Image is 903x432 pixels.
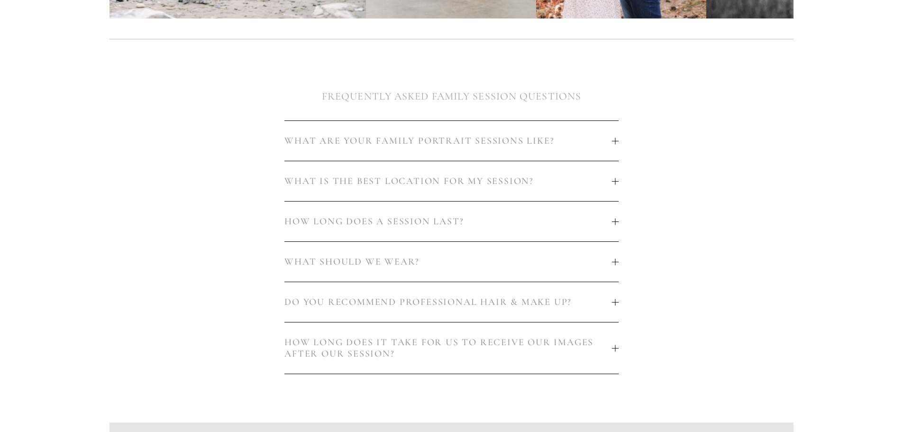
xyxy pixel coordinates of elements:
[284,282,618,322] button: DO YOU RECOMMEND PROFESSIONAL HAIR & MAKE UP?
[284,256,611,267] span: WHAT SHOULD WE WEAR?
[284,135,611,147] span: WHAT ARE YOUR FAMILY PORTRAIT SESSIONS LIKE?
[109,89,794,104] h2: FREQUENTLY ASKED FAMILY SESSION QUESTIONS
[284,216,611,227] span: HOW LONG DOES A SESSION LAST?
[284,121,618,161] button: WHAT ARE YOUR FAMILY PORTRAIT SESSIONS LIKE?
[284,161,618,201] button: WHAT IS THE BEST LOCATION FOR MY SESSION?
[284,322,618,374] button: HOW LONG DOES IT TAKE FOR US TO RECEIVE OUR IMAGES AFTER OUR SESSION?
[284,202,618,241] button: HOW LONG DOES A SESSION LAST?
[284,296,611,308] span: DO YOU RECOMMEND PROFESSIONAL HAIR & MAKE UP?
[284,337,611,359] span: HOW LONG DOES IT TAKE FOR US TO RECEIVE OUR IMAGES AFTER OUR SESSION?
[284,175,611,187] span: WHAT IS THE BEST LOCATION FOR MY SESSION?
[284,242,618,282] button: WHAT SHOULD WE WEAR?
